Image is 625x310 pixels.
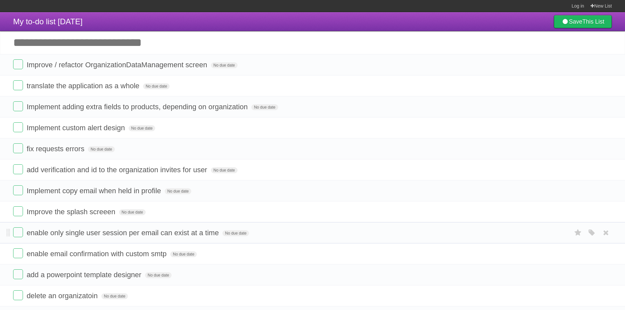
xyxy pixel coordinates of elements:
span: No due date [88,146,115,152]
span: No due date [211,62,238,68]
span: Improve / refactor OrganizationDataManagement screen [27,61,209,69]
span: Implement copy email when held in profile [27,187,163,195]
span: No due date [101,293,128,299]
span: No due date [129,125,155,131]
span: No due date [143,83,170,89]
label: Done [13,185,23,195]
span: add verification and id to the organization invites for user [27,166,209,174]
label: Done [13,164,23,174]
span: No due date [145,272,172,278]
span: Improve the splash screeen [27,208,117,216]
span: No due date [222,230,249,236]
span: delete an organizatoin [27,292,99,300]
label: Done [13,101,23,111]
label: Done [13,206,23,216]
label: Done [13,80,23,90]
label: Star task [572,227,584,238]
span: enable email confirmation with custom smtp [27,250,168,258]
span: translate the application as a whole [27,82,141,90]
label: Done [13,122,23,132]
span: No due date [251,104,278,110]
label: Done [13,59,23,69]
label: Done [13,227,23,237]
span: My to-do list [DATE] [13,17,83,26]
label: Done [13,269,23,279]
b: This List [582,18,604,25]
label: Done [13,290,23,300]
label: Done [13,143,23,153]
label: Done [13,248,23,258]
span: add a powerpoint template designer [27,271,143,279]
span: fix requests errors [27,145,86,153]
span: Implement custom alert design [27,124,127,132]
span: No due date [165,188,191,194]
span: enable only single user session per email can exist at a time [27,229,220,237]
a: SaveThis List [554,15,612,28]
span: No due date [211,167,238,173]
span: No due date [170,251,197,257]
span: No due date [119,209,146,215]
span: Implement adding extra fields to products, depending on organization [27,103,249,111]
